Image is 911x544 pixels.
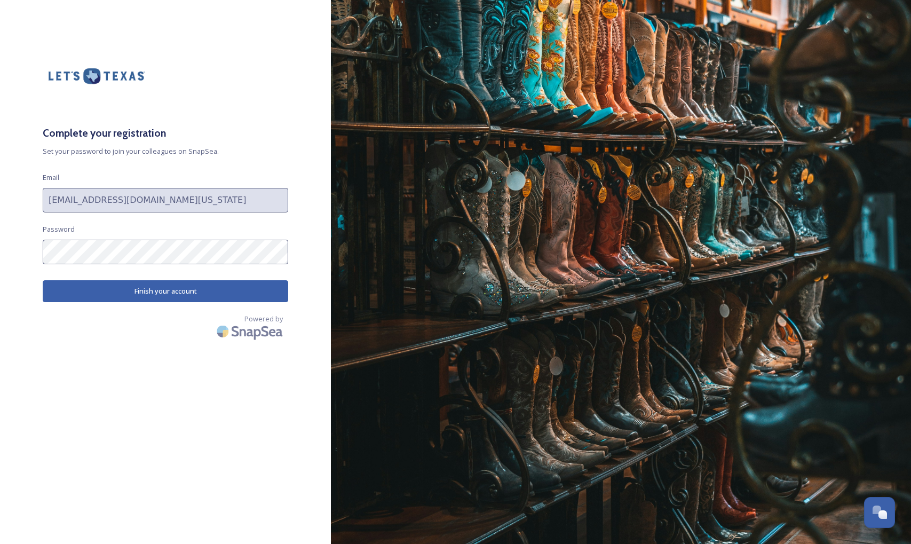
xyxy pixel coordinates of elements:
img: SnapSea Logo [213,319,288,344]
h3: Complete your registration [43,125,288,141]
span: Password [43,224,75,234]
span: Set your password to join your colleagues on SnapSea. [43,146,288,156]
button: Finish your account [43,280,288,302]
span: Powered by [244,314,283,324]
span: Email [43,172,59,183]
img: travel-tx.png [43,43,149,109]
button: Open Chat [864,497,895,528]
